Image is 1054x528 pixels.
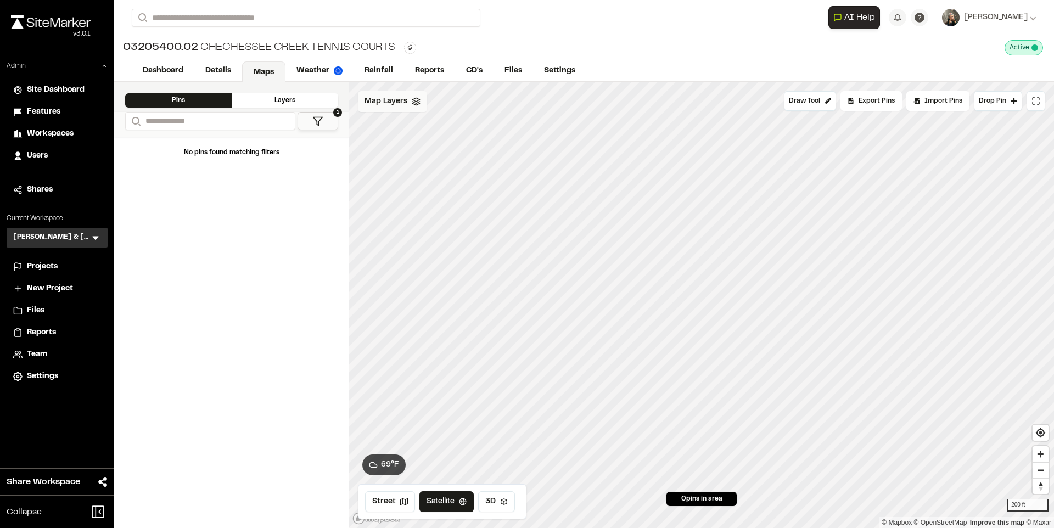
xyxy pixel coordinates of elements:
a: Dashboard [132,60,194,81]
a: Files [13,305,101,317]
span: Features [27,106,60,118]
button: 3D [478,491,515,512]
a: Users [13,150,101,162]
button: Find my location [1033,425,1049,441]
a: Site Dashboard [13,84,101,96]
a: Features [13,106,101,118]
span: Export Pins [859,96,895,106]
span: 03205400.02 [123,40,198,56]
span: AI Help [844,11,875,24]
a: Files [494,60,533,81]
h3: [PERSON_NAME] & [PERSON_NAME] Inc. [13,232,90,243]
span: Map Layers [365,96,407,108]
span: Zoom out [1033,463,1049,478]
a: Workspaces [13,128,101,140]
button: Satellite [419,491,474,512]
span: [PERSON_NAME] [964,12,1028,24]
a: Team [13,349,101,361]
span: No pins found matching filters [184,150,279,155]
button: Reset bearing to north [1033,478,1049,494]
a: Projects [13,261,101,273]
a: New Project [13,283,101,295]
span: New Project [27,283,73,295]
a: Mapbox [882,519,912,526]
a: OpenStreetMap [914,519,967,526]
span: Site Dashboard [27,84,85,96]
span: Active [1010,43,1029,53]
div: This project is active and counting against your active project count. [1005,40,1043,55]
button: Drop Pin [974,91,1022,111]
a: Map feedback [970,519,1024,526]
span: Reset bearing to north [1033,479,1049,494]
img: User [942,9,960,26]
button: Draw Tool [784,91,836,111]
div: Import Pins into your project [906,91,969,111]
div: 200 ft [1007,499,1049,512]
a: Maps [242,61,285,82]
img: rebrand.png [11,15,91,29]
p: Admin [7,61,26,71]
a: CD's [455,60,494,81]
button: Zoom in [1033,446,1049,462]
a: Details [194,60,242,81]
a: Weather [285,60,354,81]
span: Users [27,150,48,162]
span: Shares [27,184,53,196]
p: Current Workspace [7,214,108,223]
span: 0 pins in area [681,494,722,504]
span: 69 ° F [381,459,399,471]
button: [PERSON_NAME] [942,9,1036,26]
a: Settings [13,370,101,383]
button: Open AI Assistant [828,6,880,29]
span: 1 [333,108,342,117]
a: Mapbox logo [352,512,401,525]
button: Street [365,491,415,512]
a: Maxar [1026,519,1051,526]
a: Reports [404,60,455,81]
button: 1 [298,112,338,130]
div: Open AI Assistant [828,6,884,29]
span: Projects [27,261,58,273]
a: Settings [533,60,586,81]
span: Workspaces [27,128,74,140]
button: Edit Tags [404,42,416,54]
span: Share Workspace [7,475,80,488]
button: 69°F [362,454,406,475]
span: This project is active and counting against your active project count. [1031,44,1038,51]
button: Zoom out [1033,462,1049,478]
button: Search [125,112,145,130]
a: Shares [13,184,101,196]
a: Reports [13,327,101,339]
div: Oh geez...please don't... [11,29,91,39]
span: Settings [27,370,58,383]
div: No pins available to export [840,91,902,111]
img: precipai.png [334,66,343,75]
button: Search [132,9,152,27]
span: Reports [27,327,56,339]
span: Import Pins [924,96,962,106]
span: Drop Pin [979,96,1006,106]
span: Draw Tool [789,96,820,106]
span: Files [27,305,44,317]
div: Layers [232,93,338,108]
canvas: Map [349,82,1054,528]
a: Rainfall [354,60,404,81]
div: Chechessee Creek Tennis Courts [123,40,395,56]
span: Collapse [7,505,42,519]
div: Pins [125,93,232,108]
span: Team [27,349,47,361]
